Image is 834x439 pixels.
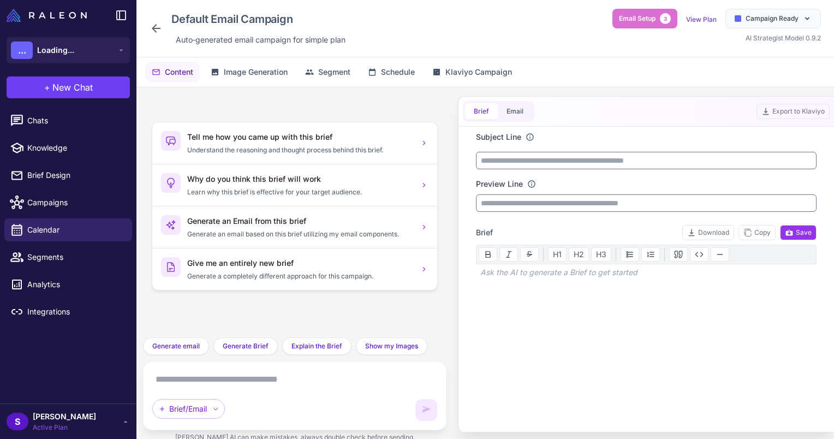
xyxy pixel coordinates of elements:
[176,34,345,46] span: Auto‑generated email campaign for simple plan
[476,264,817,281] div: Ask the AI to generate a Brief to get started
[27,251,123,263] span: Segments
[152,399,225,419] div: Brief/Email
[187,187,413,197] p: Learn why this brief is effective for your target audience.
[187,145,413,155] p: Understand the reasoning and thought process behind this brief.
[27,278,123,290] span: Analytics
[465,103,498,120] button: Brief
[4,191,132,214] a: Campaigns
[187,229,413,239] p: Generate an email based on this brief utilizing my email components.
[27,224,123,236] span: Calendar
[7,413,28,430] div: S
[498,103,532,120] button: Email
[27,169,123,181] span: Brief Design
[548,247,567,262] button: H1
[381,66,415,78] span: Schedule
[569,247,589,262] button: H2
[612,9,677,28] button: Email Setup3
[361,62,421,82] button: Schedule
[660,13,671,24] span: 3
[143,337,209,355] button: Generate email
[743,228,771,238] span: Copy
[4,164,132,187] a: Brief Design
[27,197,123,209] span: Campaigns
[746,34,821,42] span: AI Strategist Model 0.9.2
[7,76,130,98] button: +New Chat
[356,337,427,355] button: Show my Images
[171,32,350,48] div: Click to edit description
[145,62,200,82] button: Content
[619,14,656,23] span: Email Setup
[291,341,342,351] span: Explain the Brief
[4,109,132,132] a: Chats
[33,423,96,432] span: Active Plan
[187,271,413,281] p: Generate a completely different approach for this campaign.
[187,173,413,185] h3: Why do you think this brief will work
[27,115,123,127] span: Chats
[224,66,288,78] span: Image Generation
[299,62,357,82] button: Segment
[27,306,123,318] span: Integrations
[282,337,352,355] button: Explain the Brief
[4,218,132,241] a: Calendar
[476,178,523,190] label: Preview Line
[7,9,87,22] img: Raleon Logo
[785,228,812,238] span: Save
[187,257,413,269] h3: Give me an entirely new brief
[445,66,512,78] span: Klaviyo Campaign
[7,9,91,22] a: Raleon Logo
[591,247,611,262] button: H3
[476,227,493,239] span: Brief
[213,337,278,355] button: Generate Brief
[4,137,132,159] a: Knowledge
[37,44,74,56] span: Loading...
[167,9,350,29] div: Click to edit campaign name
[27,142,123,154] span: Knowledge
[746,14,799,23] span: Campaign Ready
[11,41,33,59] div: ...
[187,215,413,227] h3: Generate an Email from this brief
[187,131,413,143] h3: Tell me how you came up with this brief
[4,246,132,269] a: Segments
[223,341,269,351] span: Generate Brief
[365,341,418,351] span: Show my Images
[165,66,193,78] span: Content
[756,104,830,119] button: Export to Klaviyo
[204,62,294,82] button: Image Generation
[426,62,519,82] button: Klaviyo Campaign
[52,81,93,94] span: New Chat
[780,225,817,240] button: Save
[44,81,50,94] span: +
[4,273,132,296] a: Analytics
[686,15,717,23] a: View Plan
[318,66,350,78] span: Segment
[152,341,200,351] span: Generate email
[4,300,132,323] a: Integrations
[7,37,130,63] button: ...Loading...
[738,225,776,240] button: Copy
[682,225,734,240] button: Download
[476,131,521,143] label: Subject Line
[33,411,96,423] span: [PERSON_NAME]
